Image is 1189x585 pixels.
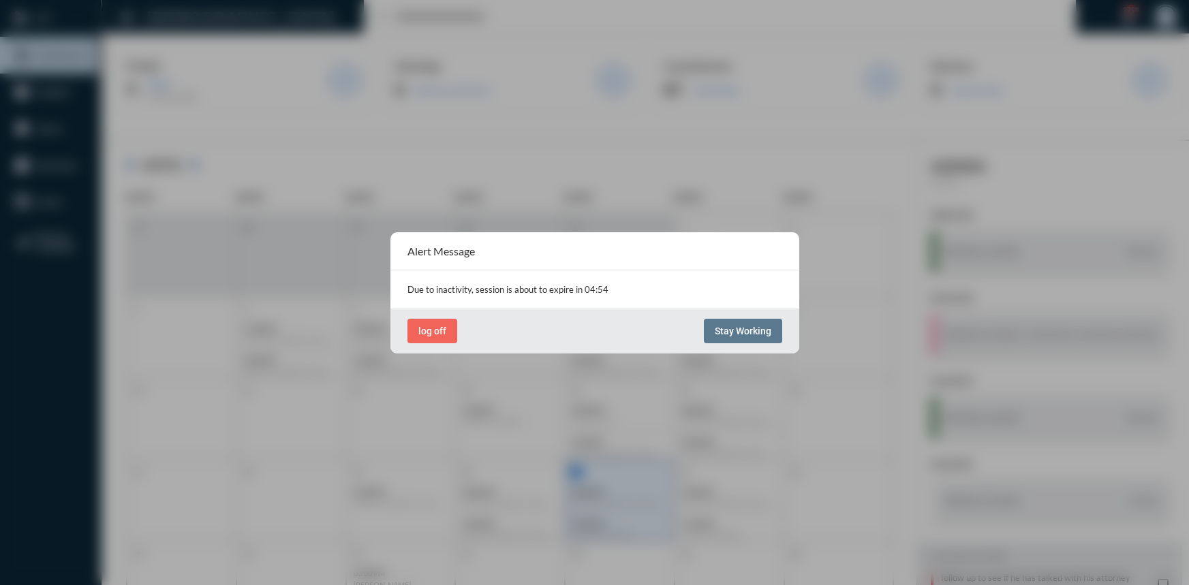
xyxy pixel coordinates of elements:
[407,319,457,343] button: log off
[715,326,771,336] span: Stay Working
[407,244,475,257] h2: Alert Message
[418,326,446,336] span: log off
[704,319,782,343] button: Stay Working
[407,284,782,295] p: Due to inactivity, session is about to expire in 04:54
